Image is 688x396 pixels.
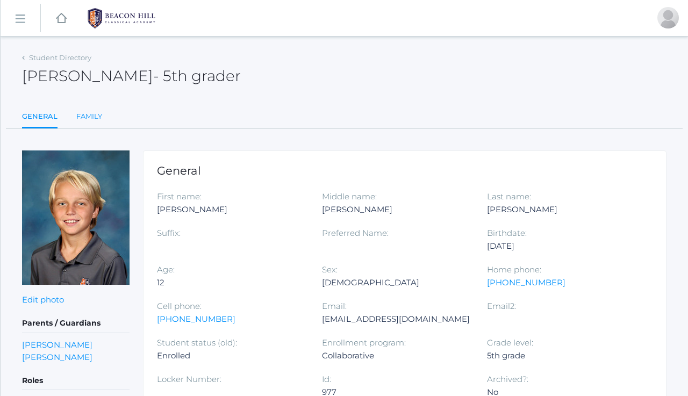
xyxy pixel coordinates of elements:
[157,264,175,275] label: Age:
[487,349,636,362] div: 5th grade
[22,294,64,305] a: Edit photo
[487,337,533,348] label: Grade level:
[322,301,347,311] label: Email:
[157,164,653,177] h1: General
[657,7,679,28] div: Jen Hein
[487,264,541,275] label: Home phone:
[22,351,92,363] a: [PERSON_NAME]
[76,106,102,127] a: Family
[22,106,58,129] a: General
[322,203,471,216] div: [PERSON_NAME]
[22,68,241,84] h2: [PERSON_NAME]
[22,314,130,333] h5: Parents / Guardians
[322,313,471,326] div: [EMAIL_ADDRESS][DOMAIN_NAME]
[157,337,237,348] label: Student status (old):
[322,264,338,275] label: Sex:
[487,228,527,238] label: Birthdate:
[157,203,306,216] div: [PERSON_NAME]
[322,191,377,201] label: Middle name:
[487,277,565,287] a: [PHONE_NUMBER]
[22,372,130,390] h5: Roles
[157,276,306,289] div: 12
[157,374,221,384] label: Locker Number:
[153,67,241,85] span: - 5th grader
[157,301,202,311] label: Cell phone:
[322,349,471,362] div: Collaborative
[322,374,331,384] label: Id:
[322,228,389,238] label: Preferred Name:
[322,337,406,348] label: Enrollment program:
[81,5,162,32] img: 1_BHCALogos-05.png
[157,314,235,324] a: [PHONE_NUMBER]
[487,301,516,311] label: Email2:
[322,276,471,289] div: [DEMOGRAPHIC_DATA]
[29,53,91,62] a: Student Directory
[487,374,528,384] label: Archived?:
[487,191,531,201] label: Last name:
[487,203,636,216] div: [PERSON_NAME]
[157,191,202,201] label: First name:
[157,228,181,238] label: Suffix:
[157,349,306,362] div: Enrolled
[487,240,636,253] div: [DATE]
[22,339,92,351] a: [PERSON_NAME]
[22,150,130,285] img: Porter Hylton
